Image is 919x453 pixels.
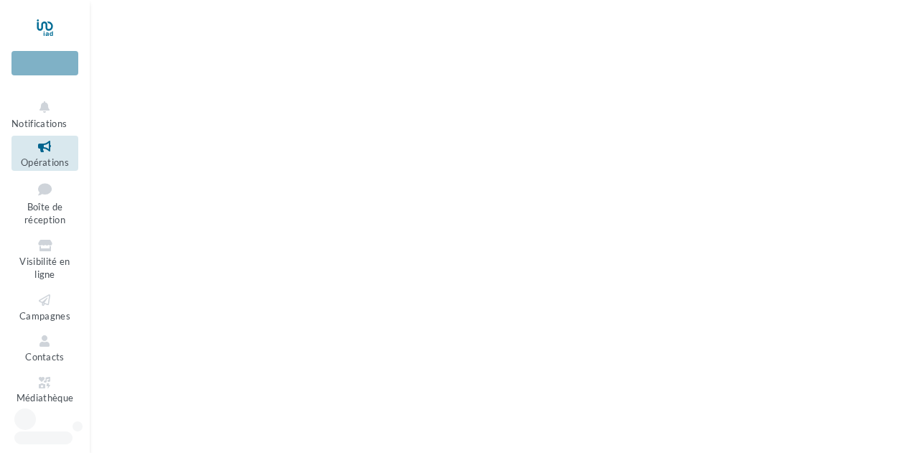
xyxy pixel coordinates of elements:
span: Médiathèque [17,393,74,404]
a: Opérations [11,136,78,171]
a: Contacts [11,330,78,365]
a: Visibilité en ligne [11,235,78,284]
span: Boîte de réception [24,201,65,226]
span: Visibilité en ligne [19,256,70,281]
span: Notifications [11,118,67,129]
a: Boîte de réception [11,177,78,229]
span: Opérations [21,157,69,168]
a: Campagnes [11,289,78,324]
span: Contacts [25,351,65,363]
a: Médiathèque [11,372,78,407]
div: Nouvelle campagne [11,51,78,75]
span: Campagnes [19,310,70,322]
